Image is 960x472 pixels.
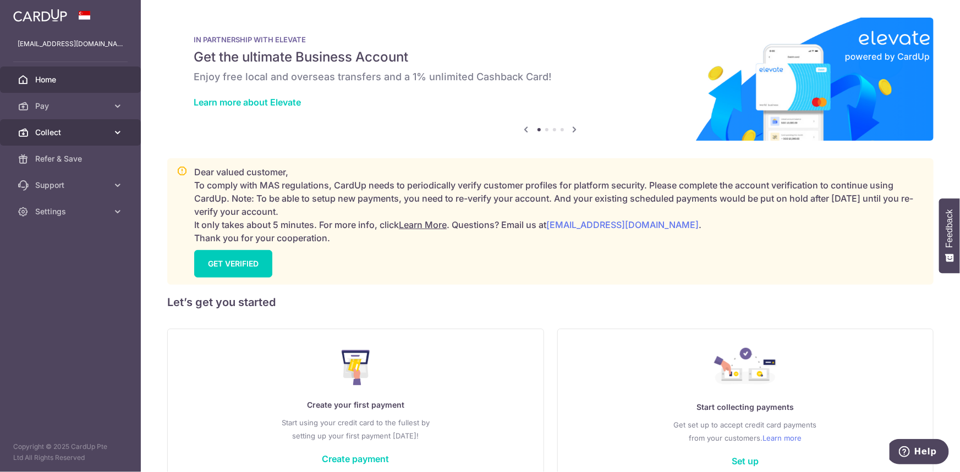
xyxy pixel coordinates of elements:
p: Create your first payment [190,398,522,412]
button: Feedback - Show survey [939,198,960,273]
a: Create payment [322,453,389,464]
span: Feedback [945,209,954,248]
img: Collect Payment [714,348,777,387]
span: Collect [35,127,108,138]
h6: Enjoy free local and overseas transfers and a 1% unlimited Cashback Card! [194,70,907,84]
span: Pay [35,101,108,112]
img: Renovation banner [167,18,934,141]
p: Start collecting payments [580,401,912,414]
p: IN PARTNERSHIP WITH ELEVATE [194,35,907,44]
span: Refer & Save [35,153,108,164]
a: Learn More [399,219,447,230]
iframe: Opens a widget where you can find more information [890,439,949,467]
p: Get set up to accept credit card payments from your customers. [580,418,912,445]
span: Support [35,180,108,191]
span: Home [35,74,108,85]
a: GET VERIFIED [194,250,272,277]
a: Learn more about Elevate [194,97,301,108]
p: Start using your credit card to the fullest by setting up your first payment [DATE]! [190,416,522,442]
p: [EMAIL_ADDRESS][DOMAIN_NAME] [18,38,123,49]
span: Settings [35,206,108,217]
img: CardUp [13,9,67,22]
h5: Let’s get you started [167,293,934,311]
img: Make Payment [342,350,370,385]
a: Set up [732,456,759,467]
a: Learn more [762,431,802,445]
p: Dear valued customer, To comply with MAS regulations, CardUp needs to periodically verify custome... [194,165,924,245]
h5: Get the ultimate Business Account [194,48,907,66]
a: [EMAIL_ADDRESS][DOMAIN_NAME] [546,219,699,230]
